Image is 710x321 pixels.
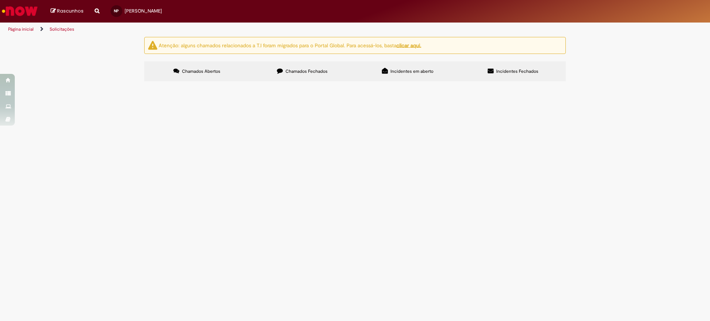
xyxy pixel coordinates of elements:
img: ServiceNow [1,4,39,18]
a: Rascunhos [51,8,84,15]
span: Chamados Fechados [285,68,328,74]
span: Chamados Abertos [182,68,220,74]
ul: Trilhas de página [6,23,468,36]
span: NP [114,8,119,13]
a: clicar aqui. [396,42,421,48]
span: Incidentes em aberto [390,68,433,74]
span: Rascunhos [57,7,84,14]
a: Solicitações [50,26,74,32]
a: Página inicial [8,26,34,32]
span: [PERSON_NAME] [125,8,162,14]
span: Incidentes Fechados [496,68,538,74]
ng-bind-html: Atenção: alguns chamados relacionados a T.I foram migrados para o Portal Global. Para acessá-los,... [159,42,421,48]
